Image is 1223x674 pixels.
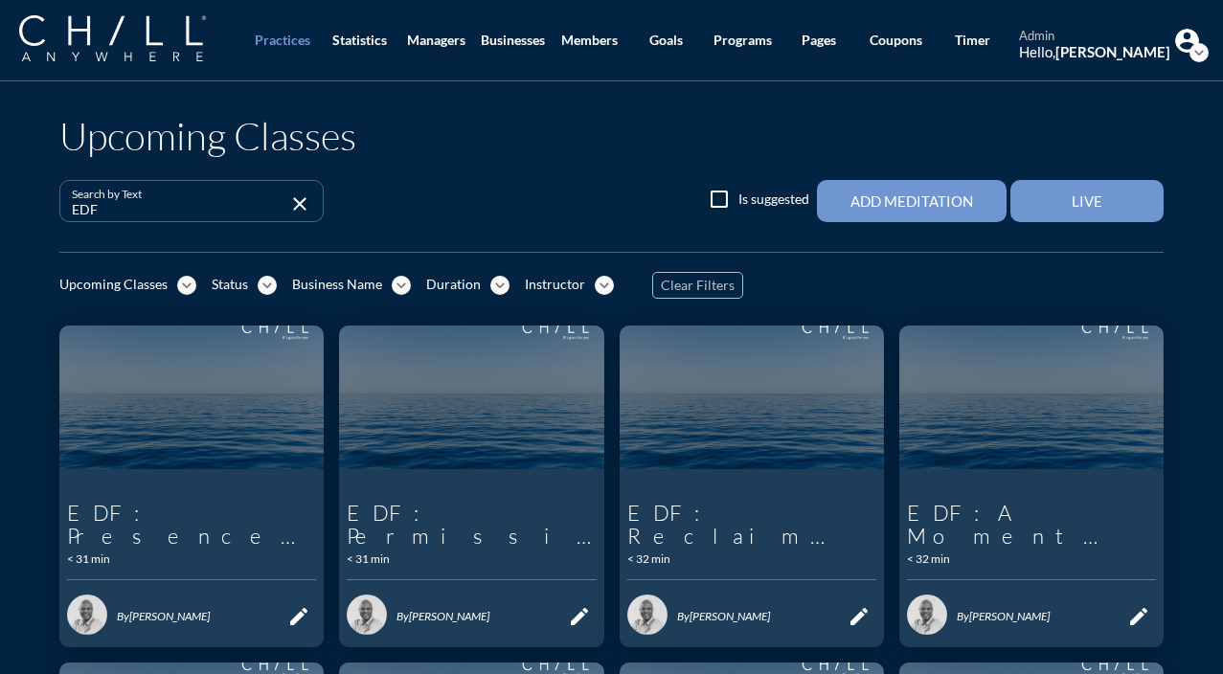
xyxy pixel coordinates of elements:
div: Add Meditation [850,192,973,210]
div: Hello, [1019,43,1170,60]
span: [PERSON_NAME] [409,609,489,623]
i: expand_more [1189,43,1209,62]
img: 1582832593142%20-%2027a774d8d5.png [347,595,387,635]
button: Add Meditation [817,180,1007,222]
div: Instructor [525,277,585,293]
label: Is suggested [738,190,809,209]
i: edit [848,605,871,628]
input: Search by Text [72,197,284,221]
div: Members [561,33,618,49]
span: By [957,609,969,623]
i: expand_more [490,276,510,295]
span: By [117,609,129,623]
span: [PERSON_NAME] [969,609,1050,623]
h1: Upcoming Classes [59,113,356,159]
img: Company Logo [19,15,206,61]
i: edit [1127,605,1150,628]
div: admin [1019,29,1170,44]
a: Company Logo [19,15,244,64]
span: [PERSON_NAME] [129,609,210,623]
span: By [396,609,409,623]
span: By [677,609,690,623]
div: Managers [407,33,465,49]
img: 1582832593142%20-%2027a774d8d5.png [627,595,668,635]
div: Goals [649,33,683,49]
span: Clear Filters [661,278,735,294]
i: edit [568,605,591,628]
div: Businesses [481,33,545,49]
div: Coupons [870,33,922,49]
button: Clear Filters [652,272,743,299]
i: expand_more [177,276,196,295]
span: [PERSON_NAME] [690,609,770,623]
div: Pages [802,33,836,49]
div: Status [212,277,248,293]
div: Programs [713,33,772,49]
img: 1582832593142%20-%2027a774d8d5.png [907,595,947,635]
i: expand_more [392,276,411,295]
div: Business Name [292,277,382,293]
button: Live [1010,180,1164,222]
div: Timer [955,33,990,49]
div: Live [1044,192,1130,210]
strong: [PERSON_NAME] [1055,43,1170,60]
div: Duration [426,277,481,293]
div: Upcoming Classes [59,277,168,293]
img: 1582832593142%20-%2027a774d8d5.png [67,595,107,635]
i: close [288,192,311,215]
div: Practices [255,33,310,49]
i: expand_more [258,276,277,295]
i: edit [287,605,310,628]
i: expand_more [595,276,614,295]
div: Statistics [332,33,387,49]
img: Profile icon [1175,29,1199,53]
